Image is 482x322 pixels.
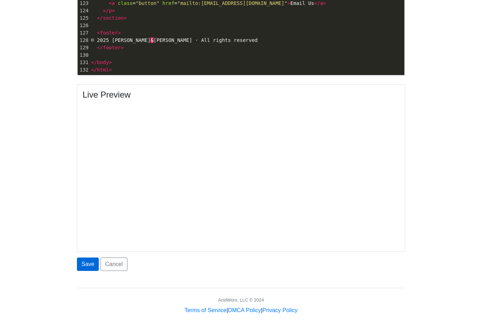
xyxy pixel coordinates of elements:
[91,69,97,74] span: </
[287,2,290,8] span: >
[78,1,90,9] div: 123
[135,2,159,8] span: "button"
[103,10,109,15] span: </
[320,2,323,8] span: a
[78,31,90,38] div: 127
[101,259,127,273] a: Cancel
[162,2,174,8] span: href
[177,2,288,8] span: "mailto:[EMAIL_ADDRESS][DOMAIN_NAME]"
[78,61,90,68] div: 131
[78,38,90,46] div: 128
[78,46,90,53] div: 129
[91,2,326,8] span: = = Email Us
[83,92,399,102] h4: Live Preview
[151,39,153,45] span: &
[97,32,100,37] span: <
[112,10,115,15] span: >
[185,309,227,315] a: Terms of Service
[109,2,112,8] span: <
[78,16,90,24] div: 125
[118,32,121,37] span: >
[97,17,103,23] span: </
[314,2,320,8] span: </
[263,309,298,315] a: Privacy Policy
[112,2,115,8] span: a
[118,2,133,8] span: class
[121,47,123,52] span: >
[109,10,112,15] span: p
[97,69,109,74] span: html
[100,32,118,37] span: footer
[228,309,261,315] a: DMCA Policy
[124,17,127,23] span: >
[103,47,121,52] span: footer
[91,39,258,45] span: © 2025 [PERSON_NAME] [PERSON_NAME] · All rights reserved
[78,53,90,61] div: 130
[109,69,112,74] span: >
[185,308,297,316] div: | |
[97,61,109,67] span: body
[103,17,124,23] span: section
[323,2,326,8] span: >
[97,47,103,52] span: </
[109,61,112,67] span: >
[218,298,264,305] div: AcidWorx, LLC © 2024
[78,24,90,31] div: 126
[78,68,90,75] div: 132
[78,9,90,16] div: 124
[77,259,99,273] button: Save
[91,61,97,67] span: </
